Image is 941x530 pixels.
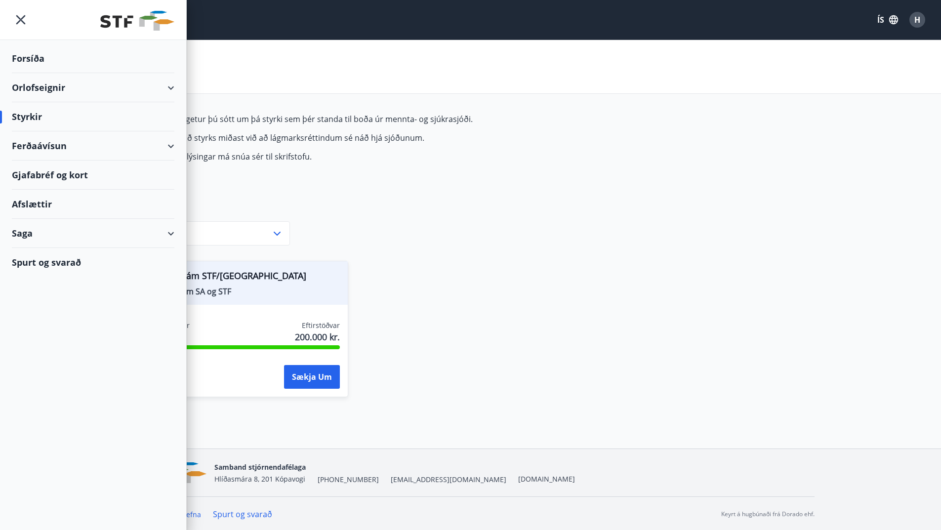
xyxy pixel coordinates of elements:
img: union_logo [100,11,174,31]
p: Hámarksupphæð styrks miðast við að lágmarksréttindum sé náð hjá sjóðunum. [127,132,593,143]
div: Forsíða [12,44,174,73]
div: Saga [12,219,174,248]
a: [DOMAIN_NAME] [518,474,575,484]
p: Keyrt á hugbúnaði frá Dorado ehf. [721,510,815,519]
span: Hlíðasmára 8, 201 Kópavogi [214,474,305,484]
button: menu [12,11,30,29]
div: Orlofseignir [12,73,174,102]
span: H [914,14,920,25]
div: Ferðaávísun [12,131,174,161]
div: Afslættir [12,190,174,219]
div: Styrkir [12,102,174,131]
span: Samband stjórnendafélaga [214,462,306,472]
span: Eftirstöðvar [302,321,340,330]
button: ÍS [872,11,903,29]
span: Stjórnendanám STF/[GEOGRAPHIC_DATA] [135,269,340,286]
p: Hér fyrir neðan getur þú sótt um þá styrki sem þér standa til boða úr mennta- og sjúkrasjóði. [127,114,593,124]
div: Spurt og svarað [12,248,174,277]
span: [PHONE_NUMBER] [318,475,379,485]
span: 200.000 kr. [295,330,340,343]
label: Flokkur [127,209,290,219]
button: H [905,8,929,32]
span: Stjórnendanám SA og STF [135,286,340,297]
span: [EMAIL_ADDRESS][DOMAIN_NAME] [391,475,506,485]
div: Gjafabréf og kort [12,161,174,190]
a: Spurt og svarað [213,509,272,520]
button: Sækja um [284,365,340,389]
p: Fyrir frekari upplýsingar má snúa sér til skrifstofu. [127,151,593,162]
